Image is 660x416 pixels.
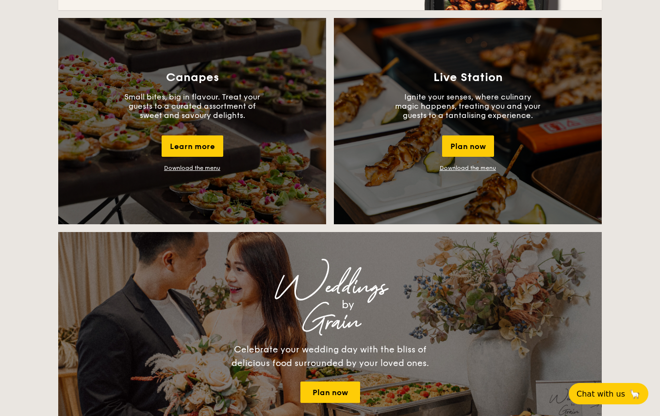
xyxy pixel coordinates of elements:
[144,279,516,296] div: Weddings
[221,343,439,370] div: Celebrate your wedding day with the bliss of delicious food surrounded by your loved ones.
[395,92,541,120] p: Ignite your senses, where culinary magic happens, treating you and your guests to a tantalising e...
[569,383,648,404] button: Chat with us🦙
[166,71,219,84] h3: Canapes
[180,296,516,314] div: by
[164,165,220,171] a: Download the menu
[577,389,625,399] span: Chat with us
[119,92,265,120] p: Small bites, big in flavour. Treat your guests to a curated assortment of sweet and savoury delig...
[300,382,360,403] a: Plan now
[144,314,516,331] div: Grain
[442,135,494,157] div: Plan now
[629,388,641,399] span: 🦙
[440,165,496,171] a: Download the menu
[162,135,223,157] div: Learn more
[433,71,503,84] h3: Live Station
